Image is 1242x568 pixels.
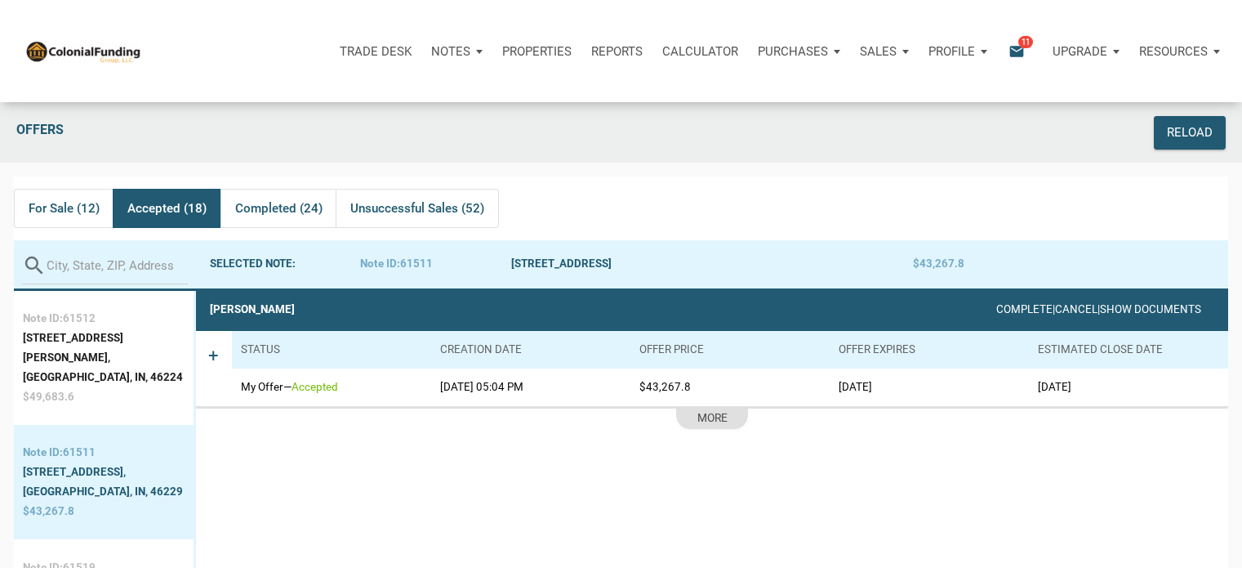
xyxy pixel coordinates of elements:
[919,27,997,76] button: Profile
[292,381,338,393] span: accepted
[502,44,572,59] p: Properties
[1154,116,1226,150] button: Reload
[14,189,114,228] div: For Sale (12)
[63,312,96,324] span: 61512
[241,381,283,393] span: My Offer
[22,253,47,278] i: search
[758,44,828,59] p: Purchases
[23,329,185,368] div: [STREET_ADDRESS][PERSON_NAME],
[421,27,492,76] button: Notes
[336,189,498,228] div: Unsuccessful Sales (52)
[748,27,850,76] button: Purchases
[1029,369,1228,406] td: [DATE]
[431,369,630,406] td: [DATE] 05:04 PM
[928,44,975,59] p: Profile
[662,44,738,59] p: Calculator
[23,387,185,407] div: $49,683.6
[1029,331,1228,369] th: Estimated Close Date
[232,331,431,369] th: Status
[283,381,292,393] span: —
[996,27,1043,76] button: email11
[830,369,1029,406] td: [DATE]
[113,189,220,228] div: Accepted (18)
[492,27,581,76] a: Properties
[850,27,919,76] button: Sales
[208,345,219,393] span: +
[630,331,830,369] th: Offer price
[697,409,728,428] div: More
[1053,303,1055,315] span: |
[630,369,830,406] td: $43,267.8
[210,300,295,320] div: [PERSON_NAME]
[127,199,207,218] span: Accepted (18)
[360,257,400,270] span: Note ID:
[340,44,412,59] p: Trade Desk
[1043,27,1129,76] button: Upgrade
[581,27,652,76] button: Reports
[1139,44,1208,59] p: Resources
[676,409,748,429] button: More
[350,199,484,218] span: Unsuccessful Sales (52)
[1167,123,1213,142] div: Reload
[24,39,141,63] img: NoteUnlimited
[1007,42,1026,60] i: email
[1018,35,1033,48] span: 11
[1129,27,1230,76] button: Resources
[913,254,1064,274] div: $43,267.8
[8,116,989,150] div: Offers
[860,44,897,59] p: Sales
[1100,303,1201,315] a: Show Documents
[220,189,336,228] div: Completed (24)
[47,248,188,284] input: City, State, ZIP, Address
[996,303,1053,315] a: Complete
[652,27,748,76] a: Calculator
[511,254,913,274] div: [STREET_ADDRESS]
[23,368,185,387] div: [GEOGRAPHIC_DATA], IN, 46224
[431,44,470,59] p: Notes
[400,257,433,270] span: 61511
[431,331,630,369] th: Creation date
[29,199,100,218] span: For Sale (12)
[235,199,323,218] span: Completed (24)
[1053,44,1107,59] p: Upgrade
[210,254,361,274] div: Selected note:
[1055,303,1097,315] a: Cancel
[330,27,421,76] button: Trade Desk
[830,331,1029,369] th: Offer Expires
[591,44,643,59] p: Reports
[23,312,63,324] span: Note ID:
[1097,303,1100,315] span: |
